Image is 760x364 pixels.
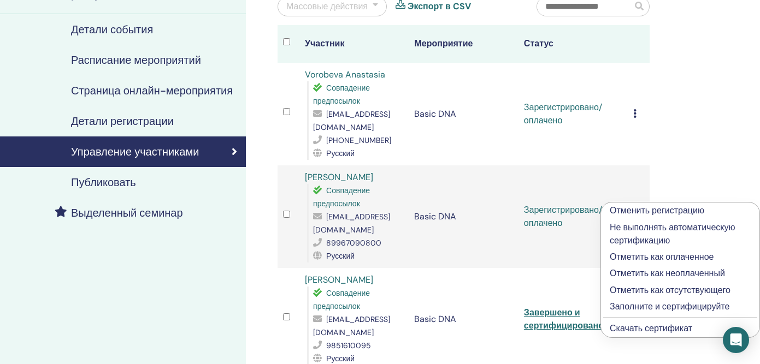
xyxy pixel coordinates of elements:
[326,238,381,248] span: 89967090800
[610,300,751,313] p: Заполните и сертифицируйте
[71,23,153,36] h4: Детали события
[409,165,518,268] td: Basic DNA
[305,274,373,285] a: [PERSON_NAME]
[610,250,751,264] p: Отметить как оплаченное
[71,206,183,219] h4: Выделенный семинар
[409,63,518,165] td: Basic DNA
[299,25,409,63] th: Участник
[313,212,390,235] span: [EMAIL_ADDRESS][DOMAIN_NAME]
[71,53,201,67] h4: Расписание мероприятий
[71,84,233,97] h4: Страница онлайн-мероприятия
[313,288,370,311] span: Совпадение предпосылок
[313,109,390,132] span: [EMAIL_ADDRESS][DOMAIN_NAME]
[305,171,373,183] a: [PERSON_NAME]
[326,341,371,350] span: 9851610095
[723,327,749,353] div: Open Intercom Messenger
[409,25,518,63] th: Мероприятие
[71,145,199,158] h4: Управление участниками
[519,25,628,63] th: Статус
[326,135,391,145] span: [PHONE_NUMBER]
[313,83,370,106] span: Совпадение предпосылок
[71,115,174,128] h4: Детали регистрации
[305,69,385,80] a: Vorobeva Anastasia
[610,323,692,334] a: Скачать сертификат
[313,186,370,208] span: Совпадение предпосылок
[524,307,604,331] a: Завершено и сертифицировано
[313,314,390,337] span: [EMAIL_ADDRESS][DOMAIN_NAME]
[610,267,751,280] p: Отметить как неоплаченный
[326,251,355,261] span: Русский
[610,221,751,247] p: Не выполнять автоматическую сертификацию
[71,176,136,189] h4: Публиковать
[326,354,355,363] span: Русский
[610,284,751,297] p: Отметить как отсутствующего
[610,204,751,217] p: Отменить регистрацию
[326,148,355,158] span: Русский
